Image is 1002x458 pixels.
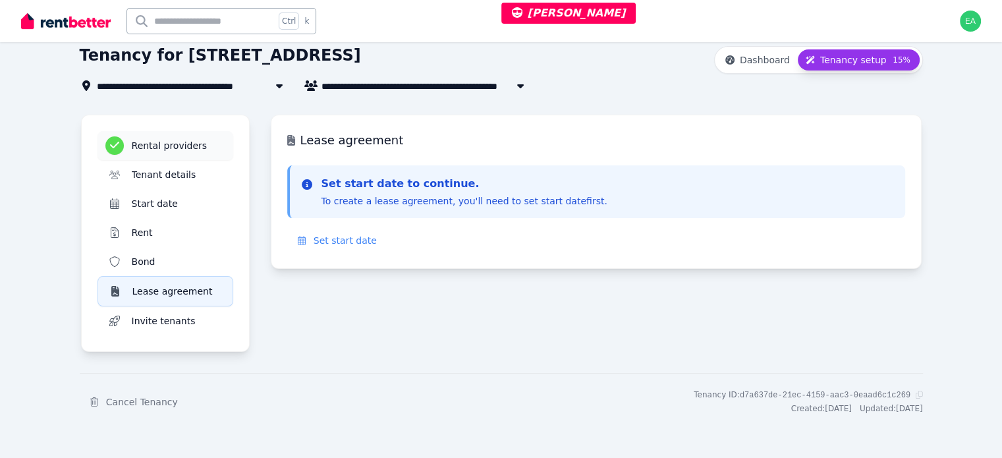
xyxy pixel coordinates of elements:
[97,189,233,218] button: Start date
[80,390,188,414] button: Cancel Tenancy
[791,403,852,414] span: Created: [DATE]
[740,53,790,67] span: Dashboard
[21,11,111,31] img: RentBetter
[132,197,225,210] h3: Start date
[798,49,920,71] button: Tenancy setup15%
[132,285,225,298] h3: Lease agreement
[300,131,905,150] h3: Lease agreement
[892,55,912,65] span: 15 %
[132,314,225,328] h3: Invite tenants
[97,306,233,335] button: Invite tenants
[97,218,233,247] button: Rent
[321,194,895,208] p: To create a lease agreement , you'll need to set start date first.
[694,389,910,401] div: Tenancy ID:
[304,16,309,26] span: k
[512,7,626,19] span: [PERSON_NAME]
[287,229,387,252] button: Set start date
[321,176,895,192] h3: Set start date to continue.
[694,389,922,401] button: Tenancy ID:d7a637de-21ec-4159-aac3-0eaad6c1c269
[132,168,225,181] h3: Tenant details
[820,53,887,67] span: Tenancy setup
[132,139,225,152] h3: Rental providers
[860,403,923,414] span: Updated: [DATE]
[97,247,233,276] button: Bond
[80,45,361,66] h1: Tenancy for [STREET_ADDRESS]
[132,226,225,239] h3: Rent
[97,160,233,189] button: Tenant details
[279,13,299,30] span: Ctrl
[717,49,798,71] button: Dashboard
[97,131,233,160] button: Rental providers
[960,11,981,32] img: earl@rentbetter.com.au
[97,276,233,306] button: Lease agreement
[132,255,225,268] h3: Bond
